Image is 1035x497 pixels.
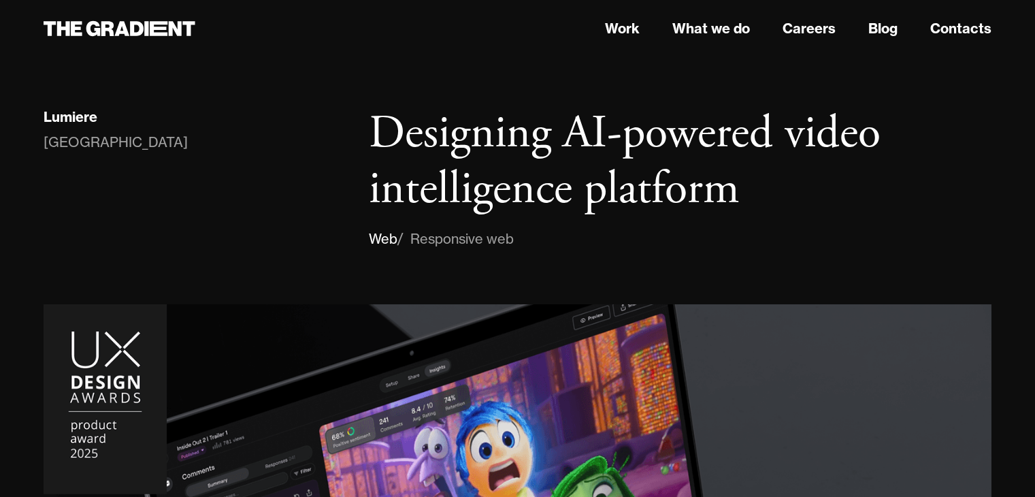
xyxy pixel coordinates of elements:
div: Web [369,228,397,250]
a: Careers [783,18,836,39]
div: Lumiere [44,108,97,126]
a: Blog [868,18,898,39]
a: What we do [672,18,750,39]
div: [GEOGRAPHIC_DATA] [44,131,188,153]
div: / Responsive web [397,228,514,250]
a: Contacts [930,18,991,39]
a: Work [605,18,640,39]
h1: Designing AI-powered video intelligence platform [369,106,991,217]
